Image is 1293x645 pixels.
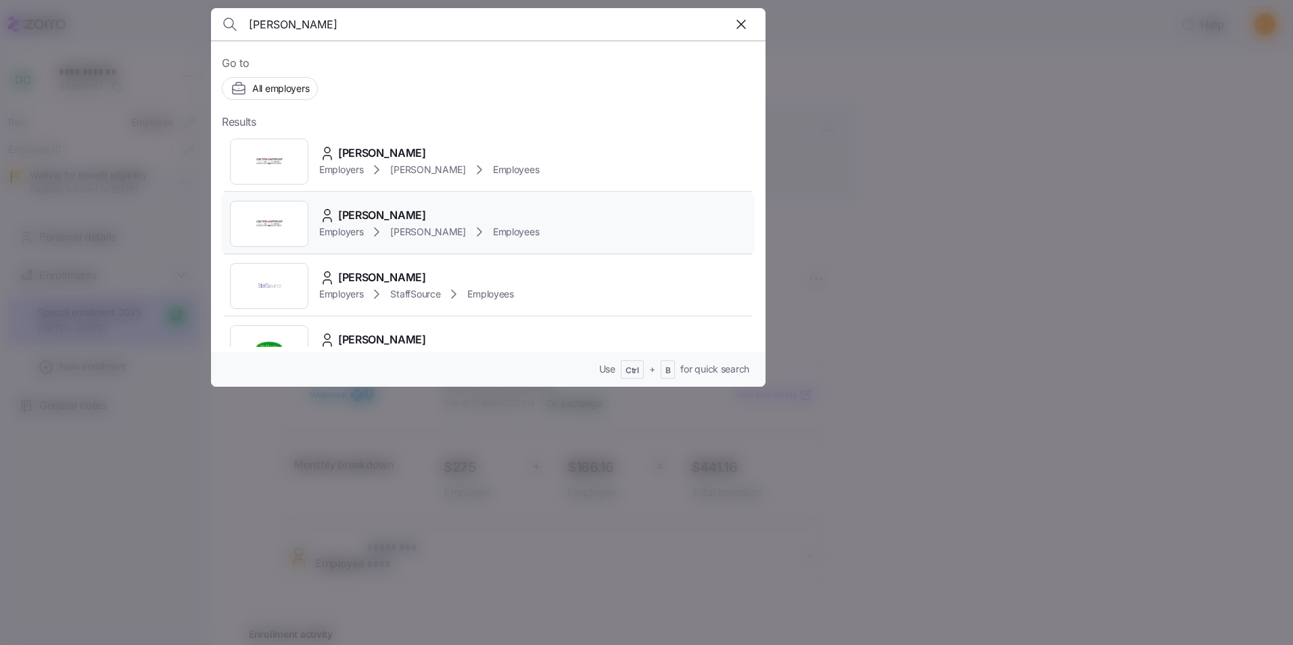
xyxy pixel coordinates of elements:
span: StaffSource [390,287,440,301]
span: Results [222,114,256,130]
span: [PERSON_NAME] [338,269,426,286]
img: Employer logo [256,148,283,175]
span: Ctrl [626,365,639,377]
span: Employees [493,163,539,176]
span: Use [599,362,615,376]
span: [PERSON_NAME] [338,331,426,348]
span: for quick search [680,362,749,376]
span: B [665,365,671,377]
span: Employers [319,225,363,239]
span: All employers [252,82,309,95]
span: [PERSON_NAME] [390,225,465,239]
span: Go to [222,55,755,72]
img: Employer logo [256,272,283,300]
button: All employers [222,77,318,100]
span: + [649,362,655,376]
span: Employees [467,287,513,301]
span: Employers [319,287,363,301]
span: Employers [319,163,363,176]
span: [PERSON_NAME] [390,163,465,176]
img: Employer logo [256,210,283,237]
img: Employer logo [256,335,283,362]
span: [PERSON_NAME] [338,207,426,224]
span: Employees [493,225,539,239]
span: [PERSON_NAME] [338,145,426,162]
